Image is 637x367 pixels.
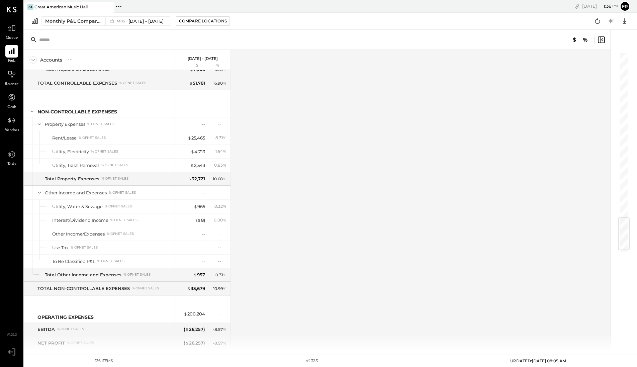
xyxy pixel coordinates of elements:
div: GA [27,4,33,10]
div: % of NET SALES [101,163,128,168]
div: 1.54 [215,149,226,155]
div: 8.31 [215,135,226,141]
span: % [223,80,226,86]
div: % of NET SALES [107,232,134,236]
div: 10.68 [213,176,226,182]
span: % [223,203,226,209]
div: Great American Music Hall [34,4,88,10]
p: [DATE] - [DATE] [188,56,218,61]
div: - 8.57 [213,340,226,346]
div: 0.00 [214,217,226,223]
span: % [223,327,226,332]
div: -- [218,245,226,250]
div: 25,465 [188,135,205,141]
span: Cash [7,104,16,110]
span: % [223,135,226,140]
div: 10.99 [213,286,226,292]
span: $ [187,286,191,291]
div: 0.83 [214,162,226,168]
div: -- [218,311,226,316]
span: $ [193,272,197,277]
span: [DATE] - [DATE] [128,18,164,24]
button: Compare Locations [176,16,230,26]
span: $ [185,340,189,346]
div: 51,781 [189,80,205,86]
span: % [223,217,226,222]
span: $ [190,163,194,168]
div: Accounts [40,57,62,63]
div: NET PROFIT [37,340,65,346]
div: copy link [574,3,580,10]
div: % of NET SALES [57,327,84,332]
div: % of NET SALES [123,272,151,277]
div: 136 items [95,358,113,364]
a: Tasks [0,148,23,168]
div: 0.32 [214,203,226,209]
div: $ [178,63,205,68]
span: $ [185,327,189,332]
a: P&L [0,45,23,64]
span: Balance [5,81,19,87]
div: 16.90 [213,80,226,86]
a: Cash [0,91,23,110]
div: Monthly P&L Comparison [45,18,101,24]
div: 957 [193,272,205,278]
div: % of NET SALES [110,218,138,222]
span: % [223,286,226,291]
div: -- [202,245,205,251]
span: Queue [6,35,18,41]
div: OPERATING EXPENSES [37,314,94,320]
span: % [223,67,226,72]
a: Vendors [0,114,23,133]
div: TOTAL CONTROLLABLE EXPENSES [37,80,117,86]
div: 0.31 [215,272,226,278]
div: Property Expenses [45,121,85,127]
div: % of NET SALES [79,135,106,140]
div: 33,679 [187,285,205,292]
span: $ [188,135,191,141]
span: Vendors [5,127,19,133]
span: % [223,176,226,181]
div: % of NET SALES [105,204,132,209]
div: % of NET SALES [97,259,124,264]
div: -- [202,190,205,196]
span: % [223,149,226,154]
div: -- [218,121,226,127]
div: % of NET SALES [67,341,94,345]
div: [DATE] [582,3,618,9]
div: -- [218,258,226,264]
a: Balance [0,68,23,87]
div: % of NET SALES [87,122,114,126]
div: TOTAL NON-CONTROLLABLE EXPENSES [37,285,130,292]
div: To Be Classified P&L [52,258,95,265]
div: Total Property Expenses [45,176,99,182]
span: $ [191,149,194,154]
div: Other Income and Expenses [45,190,107,196]
div: v 4.32.3 [306,358,318,364]
div: Utility, Trash Removal [52,162,99,169]
span: P&L [8,58,16,64]
div: 4,713 [191,149,205,155]
a: Queue [0,22,23,41]
div: 200,204 [184,311,205,317]
div: Total Other Income and Expenses [45,272,121,278]
div: Interest/Dividend Income [52,217,108,223]
div: Compare Locations [179,18,227,24]
div: Utility, Water & Sewage [52,203,103,210]
div: ( 26,257 ) [184,326,205,333]
span: $ [188,176,192,181]
div: Rent/Lease [52,135,77,141]
div: - 8.57 [213,327,226,333]
div: 2,543 [190,162,205,169]
div: EBITDA [37,326,55,333]
span: % [223,272,226,277]
span: $ [194,204,197,209]
div: NON-CONTROLLABLE EXPENSES [37,108,117,115]
button: Monthly P&L Comparison M05[DATE] - [DATE] [41,16,170,26]
button: Fr [620,1,630,12]
div: Utility, Electricity [52,149,89,155]
div: 965 [194,203,205,210]
span: % [223,340,226,346]
div: 32,721 [188,176,205,182]
div: % of NET SALES [71,245,98,250]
